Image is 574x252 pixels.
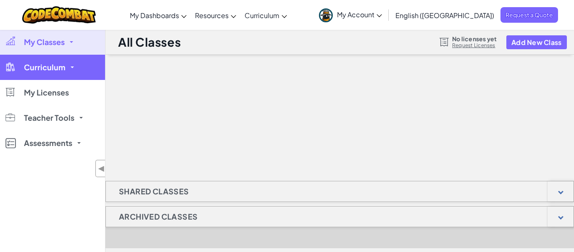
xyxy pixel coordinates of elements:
[126,4,191,27] a: My Dashboards
[240,4,291,27] a: Curriculum
[24,64,66,71] span: Curriculum
[452,42,497,49] a: Request Licenses
[24,38,65,46] span: My Classes
[395,11,494,20] span: English ([GEOGRAPHIC_DATA])
[245,11,279,20] span: Curriculum
[24,114,74,122] span: Teacher Tools
[195,11,229,20] span: Resources
[106,206,211,227] h1: Archived Classes
[319,8,333,22] img: avatar
[98,162,105,175] span: ◀
[452,35,497,42] span: No licenses yet
[506,35,567,49] button: Add New Class
[24,89,69,96] span: My Licenses
[118,34,181,50] h1: All Classes
[391,4,498,27] a: English ([GEOGRAPHIC_DATA])
[24,139,72,147] span: Assessments
[500,7,558,23] a: Request a Quote
[191,4,240,27] a: Resources
[22,6,96,24] img: CodeCombat logo
[106,181,202,202] h1: Shared Classes
[337,10,382,19] span: My Account
[315,2,386,28] a: My Account
[130,11,179,20] span: My Dashboards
